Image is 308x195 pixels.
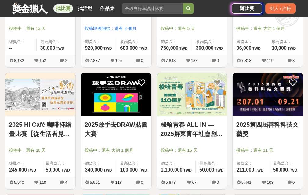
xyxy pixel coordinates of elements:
a: Cover Image [81,73,151,116]
span: 50,000 [273,167,288,172]
a: Cover Image [5,73,75,116]
span: 2 [65,58,67,63]
span: 0 [217,180,219,185]
span: 投稿中：還有 20 天 [9,147,72,154]
a: 2025第四屆善科科技文藝獎 [236,120,299,138]
span: TWD [183,168,192,172]
span: 7,877 [90,58,100,63]
span: -- [9,45,13,51]
span: 118 [115,180,122,185]
img: Cover Image [233,73,303,116]
a: 2025放手去DRAW貼圖大賽 [85,120,147,138]
span: 最高獎金： [272,39,299,45]
span: 155 [115,58,122,63]
input: 全球自行車設計比賽 [122,3,183,14]
span: 600,000 [120,45,138,51]
span: 50,000 [46,167,61,172]
span: 96,000 [237,45,252,51]
span: 0 [141,58,143,63]
span: 總獎金： [9,161,38,167]
div: 登入 / 註冊 [265,3,296,14]
a: 辦比賽 [232,3,262,14]
span: 投稿中：還有 16 天 [161,147,223,154]
span: TWD [103,168,112,172]
span: 118 [39,180,46,185]
a: 作品集 [97,4,117,13]
span: 投稿中：還有 11 天 [236,147,299,154]
span: 最高獎金： [40,39,72,45]
a: 梭哈青春 ALL IN —2025屏東青年社會創新競賽 [161,120,223,138]
span: 119 [267,58,274,63]
span: 最高獎金： [199,161,223,167]
span: 100,000 [120,167,138,172]
span: 108 [267,180,274,185]
span: TWD [139,168,147,172]
span: 總獎金： [237,39,264,45]
span: 211,000 [237,167,254,172]
span: 投稿中：還有 大約 1 個月 [236,25,299,32]
span: 5,940 [14,180,24,185]
span: TWD [255,168,263,172]
span: TWD [179,46,187,51]
span: 最高獎金： [196,39,223,45]
span: 1,100,000 [161,167,183,172]
span: 總獎金： [161,161,192,167]
a: Cover Image [233,73,303,116]
span: 300,000 [196,45,214,51]
span: TWD [214,46,223,51]
span: 總獎金： [9,39,33,45]
span: 30,000 [40,45,55,51]
span: 最高獎金： [120,161,147,167]
span: TWD [252,46,261,51]
span: 總獎金： [161,39,188,45]
span: 0 [141,180,143,185]
span: 投稿即將開始：還有 3 個月 [85,25,147,32]
span: 4 [65,180,67,185]
span: TWD [62,168,70,172]
span: 投稿中：還有 13 天 [9,25,72,32]
span: 0 [292,180,295,185]
span: 750,000 [161,45,179,51]
span: 50,000 [199,167,214,172]
span: 總獎金： [85,161,112,167]
span: 總獎金： [85,39,112,45]
span: TWD [289,168,297,172]
span: 10,000 [272,45,287,51]
a: 找活動 [75,4,95,13]
span: 7,818 [241,58,252,63]
span: 5,901 [90,180,100,185]
span: 67 [192,180,196,185]
span: TWD [288,46,296,51]
span: 7,843 [166,58,176,63]
img: Cover Image [5,73,75,116]
span: 最高獎金： [273,161,299,167]
span: 5,878 [166,180,176,185]
img: Cover Image [157,73,227,116]
span: TWD [28,168,36,172]
span: 138 [191,58,198,63]
span: 5,441 [241,180,252,185]
a: 找比賽 [53,4,73,13]
span: TWD [103,46,112,51]
span: 152 [39,58,46,63]
span: 總獎金： [237,161,266,167]
span: 最高獎金： [120,39,147,45]
span: 投稿中：還有 5 天 [161,25,223,32]
span: TWD [56,46,64,51]
span: TWD [139,46,147,51]
span: 投稿中：還有 大約 1 個月 [85,147,147,154]
span: TWD [215,168,223,172]
span: 920,000 [85,45,103,51]
a: 2025 Hi Café 咖啡杯繪畫比賽【從生活看見藝術：你的早晨日記】 [9,120,72,138]
a: Cover Image [157,73,227,116]
span: 最高獎金： [46,161,72,167]
span: 245,000 [9,167,27,172]
span: 3 [292,58,295,63]
span: 8,182 [14,58,24,63]
span: 340,000 [85,167,103,172]
span: 0 [217,58,219,63]
img: Cover Image [81,73,151,116]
